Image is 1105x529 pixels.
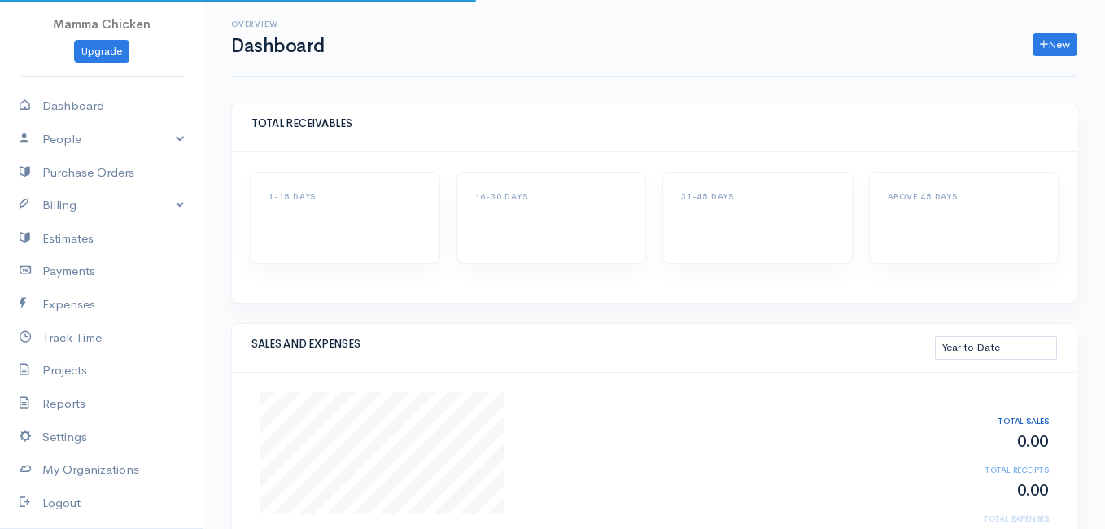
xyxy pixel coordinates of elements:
h6: 16-30 DAYS [475,192,628,201]
h6: 31-45 DAYS [681,192,834,201]
h2: 0.00 [931,482,1049,500]
h1: Dashboard [231,36,325,56]
h6: TOTAL SALES [931,417,1049,426]
span: Mamma Chicken [53,16,151,32]
h6: 1-15 DAYS [269,192,421,201]
a: Upgrade [74,40,129,63]
h6: ABOVE 45 DAYS [888,192,1041,201]
h5: TOTAL RECEIVABLES [251,118,1057,129]
h6: TOTAL RECEIPTS [931,466,1049,474]
a: New [1033,33,1077,57]
h6: TOTAL EXPENSES [931,514,1049,523]
h6: Overview [231,20,325,28]
h2: 0.00 [931,433,1049,451]
h5: SALES AND EXPENSES [251,339,935,350]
